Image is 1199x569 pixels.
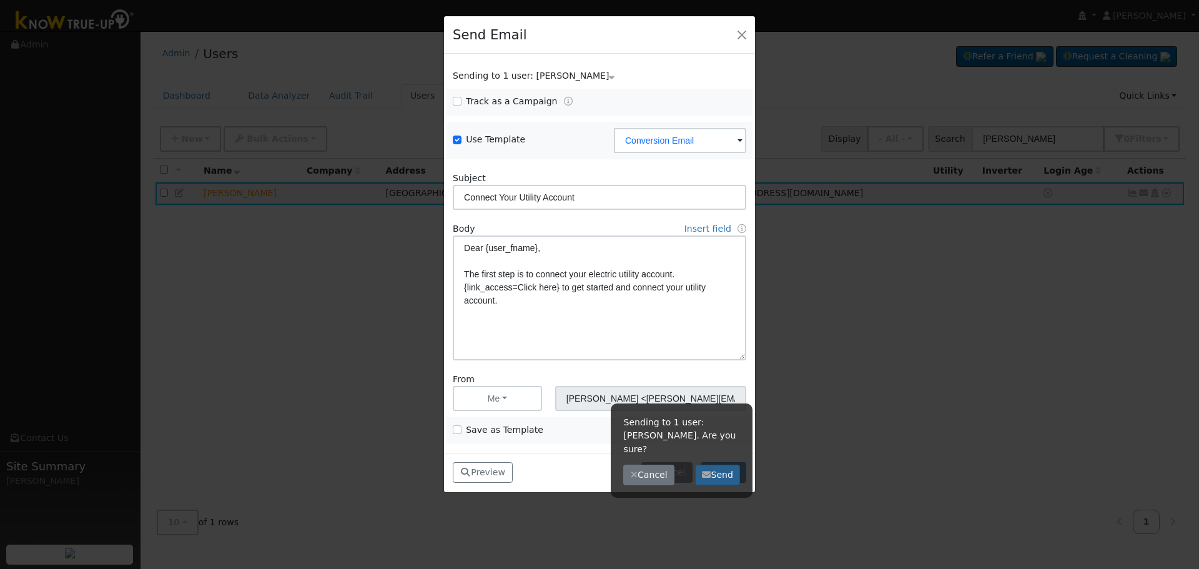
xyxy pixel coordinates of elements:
[453,386,542,411] button: Me
[684,224,731,234] a: Insert field
[466,133,525,146] label: Use Template
[466,423,543,437] label: Save as Template
[738,224,746,234] a: Fields
[453,172,486,185] label: Subject
[453,97,461,106] input: Track as a Campaign
[453,222,475,235] label: Body
[623,465,674,486] button: Cancel
[453,462,513,483] button: Preview
[695,465,741,486] button: Send
[614,128,746,153] input: Select a Template
[453,136,461,144] input: Use Template
[453,25,526,45] h4: Send Email
[453,373,475,386] label: From
[466,95,557,108] label: Track as a Campaign
[623,416,740,455] p: Sending to 1 user: [PERSON_NAME]. Are you sure?
[453,425,461,434] input: Save as Template
[447,69,753,82] div: Show users
[564,96,573,106] a: Tracking Campaigns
